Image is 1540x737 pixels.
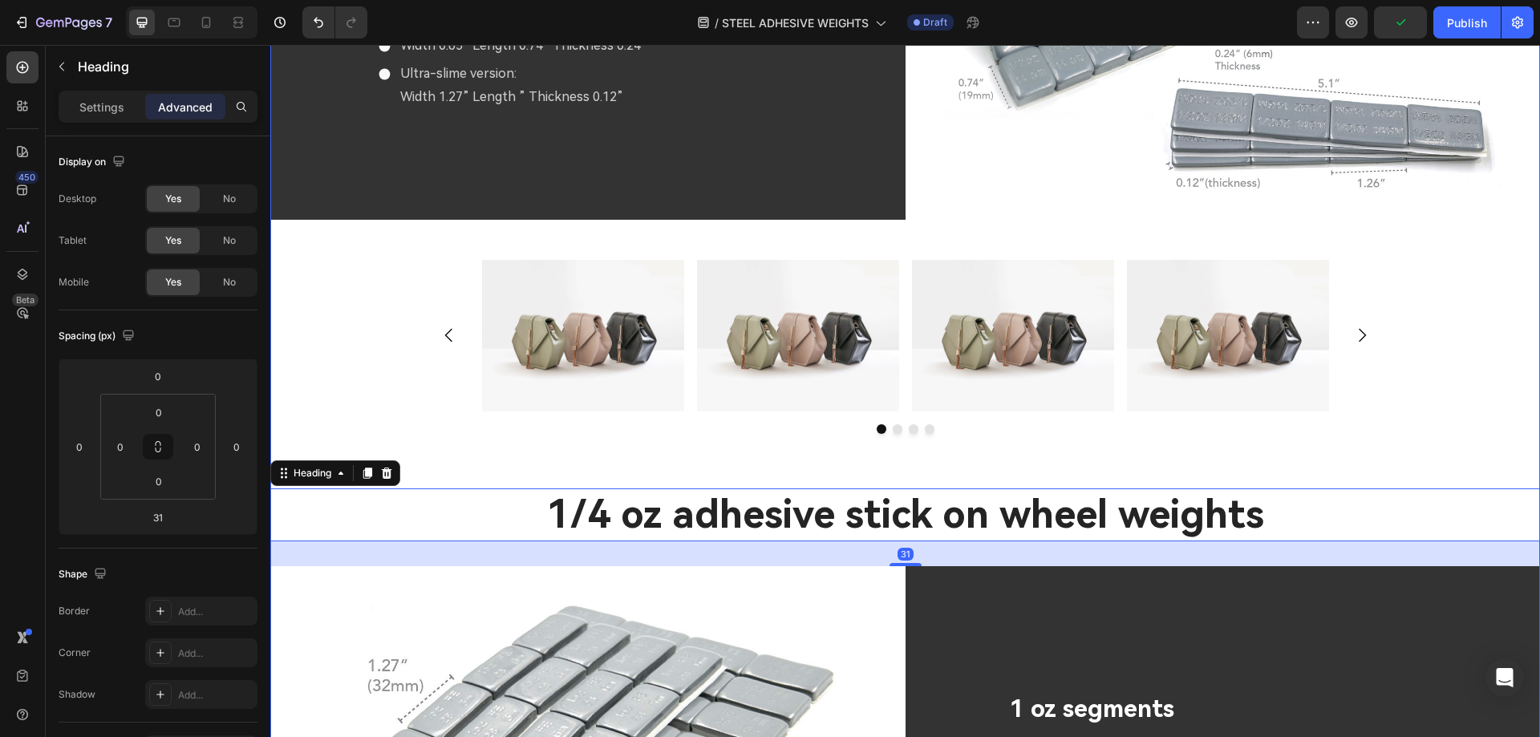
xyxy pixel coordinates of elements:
[1069,268,1114,313] button: Carousel Next Arrow
[622,379,632,389] button: Dot
[12,294,38,306] div: Beta
[105,13,112,32] p: 7
[59,192,96,206] div: Desktop
[1447,14,1487,31] div: Publish
[722,14,869,31] span: STEEL ADHESIVE WEIGHTS
[143,469,175,493] input: 0px
[223,192,236,206] span: No
[79,99,124,115] p: Settings
[212,215,414,366] img: image_demo.jpg
[165,275,181,290] span: Yes
[59,326,138,347] div: Spacing (px)
[15,171,38,184] div: 450
[142,505,174,529] input: 31
[178,605,253,619] div: Add...
[627,503,643,516] div: 31
[59,604,90,618] div: Border
[223,275,236,290] span: No
[59,564,110,585] div: Shape
[143,400,175,424] input: 0px
[130,18,377,64] p: Ultra-slime version: Width 1.27” Length ” Thickness 0.12”
[165,192,181,206] span: Yes
[178,646,253,661] div: Add...
[654,379,664,389] button: Dot
[857,215,1059,366] img: image_demo.jpg
[156,268,201,313] button: Carousel Back Arrow
[158,99,213,115] p: Advanced
[223,233,236,248] span: No
[165,233,181,248] span: Yes
[178,688,253,703] div: Add...
[1433,6,1501,38] button: Publish
[270,45,1540,737] iframe: Design area
[923,15,947,30] span: Draft
[59,275,89,290] div: Mobile
[59,646,91,660] div: Corner
[740,648,1226,679] p: 1 oz segments
[78,57,251,76] p: Heading
[185,435,209,459] input: 0px
[642,215,844,366] img: image_demo.jpg
[638,379,648,389] button: Dot
[225,435,249,459] input: 0
[427,215,629,366] img: image_demo.jpg
[67,435,91,459] input: 0
[59,152,128,173] div: Display on
[108,435,132,459] input: 0px
[20,421,64,435] div: Heading
[6,6,120,38] button: 7
[606,379,616,389] button: Dot
[715,14,719,31] span: /
[59,233,87,248] div: Tablet
[59,687,95,702] div: Shadow
[142,364,174,388] input: 0
[1485,658,1524,697] div: Open Intercom Messenger
[302,6,367,38] div: Undo/Redo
